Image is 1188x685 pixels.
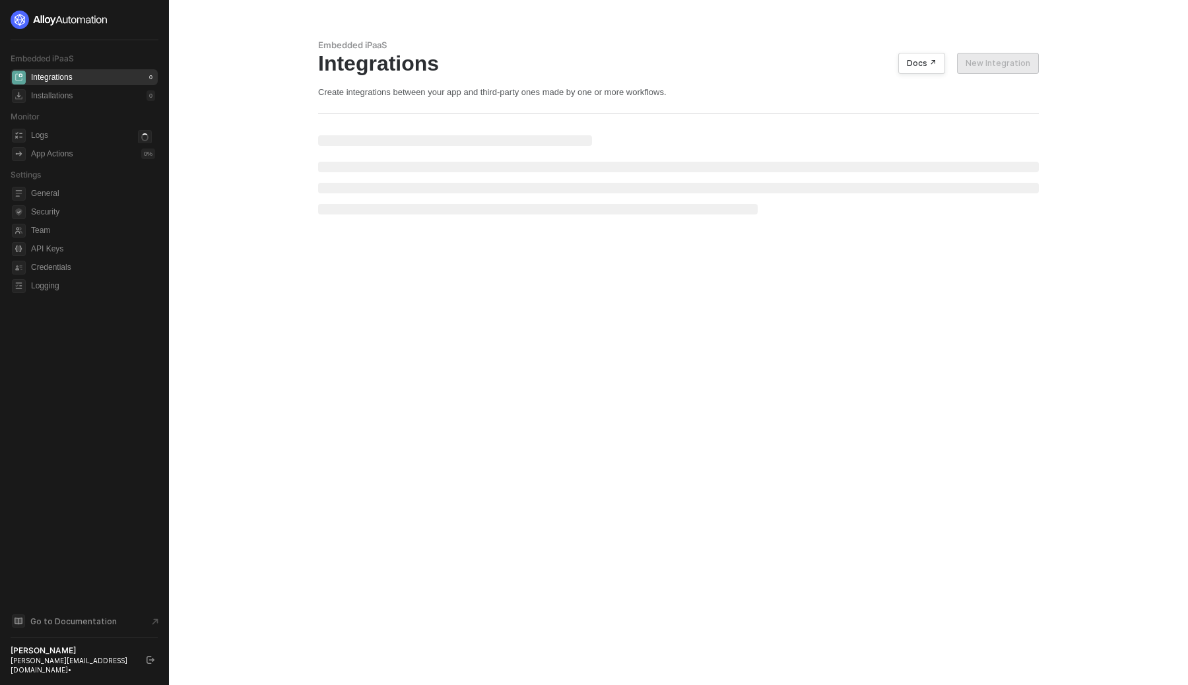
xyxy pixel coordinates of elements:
[31,148,73,160] div: App Actions
[11,112,40,121] span: Monitor
[31,241,155,257] span: API Keys
[31,204,155,220] span: Security
[12,224,26,238] span: team
[12,187,26,201] span: general
[11,170,41,179] span: Settings
[12,279,26,293] span: logging
[11,53,74,63] span: Embedded iPaaS
[31,90,73,102] div: Installations
[30,616,117,627] span: Go to Documentation
[907,58,937,69] div: Docs ↗
[12,89,26,103] span: installations
[957,53,1039,74] button: New Integration
[11,656,135,674] div: [PERSON_NAME][EMAIL_ADDRESS][DOMAIN_NAME] •
[12,71,26,84] span: integrations
[31,259,155,275] span: Credentials
[12,205,26,219] span: security
[11,11,108,29] img: logo
[12,147,26,161] span: icon-app-actions
[318,51,1039,76] div: Integrations
[12,614,25,628] span: documentation
[898,53,945,74] button: Docs ↗
[318,86,1039,98] div: Create integrations between your app and third-party ones made by one or more workflows.
[148,615,162,628] span: document-arrow
[31,130,48,141] div: Logs
[31,278,155,294] span: Logging
[12,129,26,143] span: icon-logs
[11,645,135,656] div: [PERSON_NAME]
[31,72,73,83] div: Integrations
[31,222,155,238] span: Team
[147,656,154,664] span: logout
[147,90,155,101] div: 0
[147,72,155,82] div: 0
[318,40,1039,51] div: Embedded iPaaS
[12,261,26,275] span: credentials
[31,185,155,201] span: General
[11,613,158,629] a: Knowledge Base
[12,242,26,256] span: api-key
[141,148,155,159] div: 0 %
[138,130,152,144] span: icon-loader
[11,11,158,29] a: logo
